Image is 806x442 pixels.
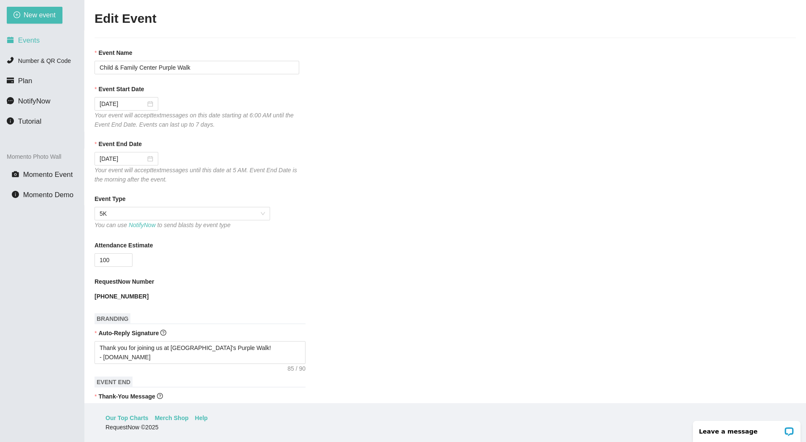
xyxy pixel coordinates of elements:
span: credit-card [7,77,14,84]
input: 10/12/2025 [100,154,146,163]
span: question-circle [157,393,163,399]
span: info-circle [7,117,14,125]
span: Momento Demo [23,191,73,199]
iframe: LiveChat chat widget [687,415,806,442]
a: Help [195,413,208,423]
span: plus-circle [14,11,20,19]
span: EVENT END [95,377,133,388]
b: Event Name [98,48,132,57]
span: calendar [7,36,14,43]
span: phone [7,57,14,64]
span: Plan [18,77,32,85]
input: Janet's and Mark's Wedding [95,61,299,74]
span: BRANDING [95,313,130,324]
span: 5K [100,207,265,220]
div: You can use to send blasts by event type [95,220,270,230]
i: Your event will accept text messages on this date starting at 6:00 AM until the Event End Date. E... [95,112,294,128]
b: RequestNow Number [95,277,154,286]
div: RequestNow © 2025 [105,423,783,432]
span: New event [24,10,56,20]
span: NotifyNow [18,97,50,105]
b: Event Start Date [98,84,144,94]
span: question-circle [160,330,166,336]
h2: Edit Event [95,10,796,27]
b: Attendance Estimate [95,241,153,250]
span: Tutorial [18,117,41,125]
span: Events [18,36,40,44]
a: NotifyNow [129,222,156,228]
b: Event Type [95,194,126,203]
a: Our Top Charts [105,413,149,423]
a: Merch Shop [155,413,189,423]
b: Event End Date [98,139,142,149]
i: Your event will accept text messages until this date at 5 AM. Event End Date is the morning after... [95,167,297,183]
input: 10/10/2025 [100,99,146,108]
span: Number & QR Code [18,57,71,64]
b: [PHONE_NUMBER] [95,293,149,300]
span: camera [12,171,19,178]
button: plus-circleNew event [7,7,62,24]
textarea: Thank you for joining us at [GEOGRAPHIC_DATA]'s Purple Walk! - [DOMAIN_NAME] [95,341,306,364]
span: message [7,97,14,104]
b: Thank-You Message [98,393,155,400]
span: info-circle [12,191,19,198]
span: Momento Event [23,171,73,179]
b: Auto-Reply Signature [98,330,159,336]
